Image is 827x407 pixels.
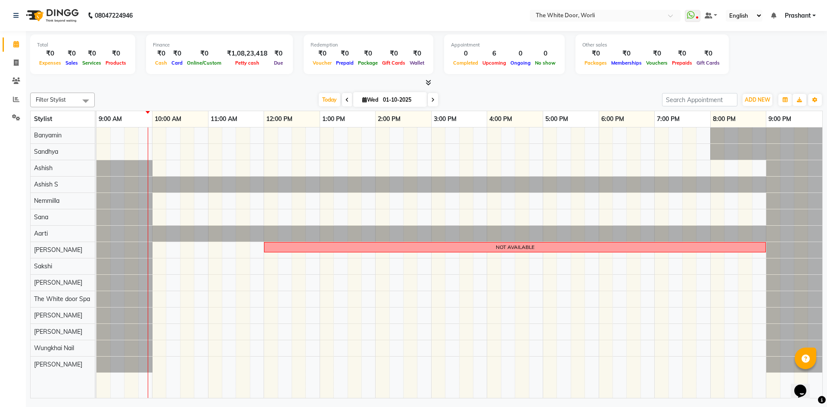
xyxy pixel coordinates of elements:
[407,49,426,59] div: ₹0
[80,49,103,59] div: ₹0
[34,180,58,188] span: Ashish S
[152,113,183,125] a: 10:00 AM
[272,60,285,66] span: Due
[22,3,81,28] img: logo
[451,60,480,66] span: Completed
[582,49,609,59] div: ₹0
[34,328,82,336] span: [PERSON_NAME]
[95,3,133,28] b: 08047224946
[496,243,535,251] div: NOT AVAILABLE
[63,49,80,59] div: ₹0
[356,49,380,59] div: ₹0
[785,11,811,20] span: Prashant
[360,96,380,103] span: Wed
[319,93,340,106] span: Today
[451,49,480,59] div: 0
[508,60,533,66] span: Ongoing
[34,360,82,368] span: [PERSON_NAME]
[311,41,426,49] div: Redemption
[662,93,737,106] input: Search Appointment
[380,49,407,59] div: ₹0
[34,311,82,319] span: [PERSON_NAME]
[34,246,82,254] span: [PERSON_NAME]
[766,113,793,125] a: 9:00 PM
[480,60,508,66] span: Upcoming
[34,295,90,303] span: The White door Spa
[533,49,558,59] div: 0
[103,49,128,59] div: ₹0
[432,113,459,125] a: 3:00 PM
[264,113,295,125] a: 12:00 PM
[670,49,694,59] div: ₹0
[543,113,570,125] a: 5:00 PM
[233,60,261,66] span: Petty cash
[153,41,286,49] div: Finance
[224,49,271,59] div: ₹1,08,23,418
[644,60,670,66] span: Vouchers
[380,93,423,106] input: 2025-10-01
[451,41,558,49] div: Appointment
[37,49,63,59] div: ₹0
[655,113,682,125] a: 7:00 PM
[34,279,82,286] span: [PERSON_NAME]
[508,49,533,59] div: 0
[153,60,169,66] span: Cash
[185,49,224,59] div: ₹0
[745,96,770,103] span: ADD NEW
[34,164,53,172] span: Ashish
[711,113,738,125] a: 8:00 PM
[694,49,722,59] div: ₹0
[153,49,169,59] div: ₹0
[407,60,426,66] span: Wallet
[169,49,185,59] div: ₹0
[63,60,80,66] span: Sales
[34,213,48,221] span: Sana
[185,60,224,66] span: Online/Custom
[169,60,185,66] span: Card
[743,94,772,106] button: ADD NEW
[37,60,63,66] span: Expenses
[487,113,514,125] a: 4:00 PM
[320,113,347,125] a: 1:00 PM
[208,113,239,125] a: 11:00 AM
[599,113,626,125] a: 6:00 PM
[609,60,644,66] span: Memberships
[480,49,508,59] div: 6
[103,60,128,66] span: Products
[34,131,62,139] span: Banyamin
[80,60,103,66] span: Services
[311,49,334,59] div: ₹0
[311,60,334,66] span: Voucher
[670,60,694,66] span: Prepaids
[334,60,356,66] span: Prepaid
[533,60,558,66] span: No show
[34,344,74,352] span: Wungkhai Nail
[34,197,59,205] span: Nemmilla
[376,113,403,125] a: 2:00 PM
[791,373,818,398] iframe: chat widget
[34,148,58,155] span: Sandhya
[694,60,722,66] span: Gift Cards
[644,49,670,59] div: ₹0
[34,230,48,237] span: Aarti
[34,115,52,123] span: Stylist
[96,113,124,125] a: 9:00 AM
[34,262,52,270] span: Sakshi
[609,49,644,59] div: ₹0
[37,41,128,49] div: Total
[582,41,722,49] div: Other sales
[356,60,380,66] span: Package
[380,60,407,66] span: Gift Cards
[334,49,356,59] div: ₹0
[271,49,286,59] div: ₹0
[582,60,609,66] span: Packages
[36,96,66,103] span: Filter Stylist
